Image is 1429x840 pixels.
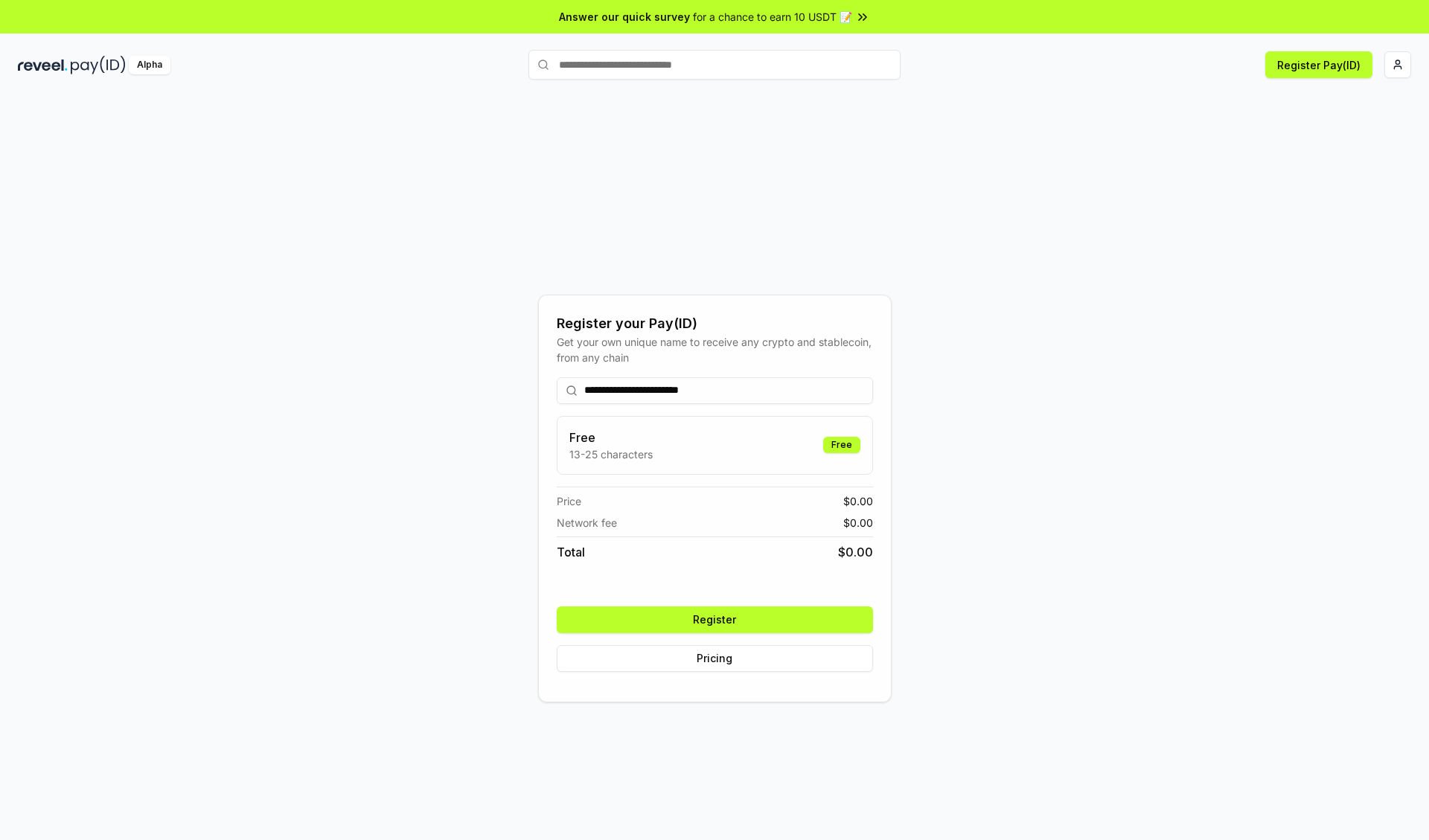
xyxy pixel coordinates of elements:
[557,606,873,633] button: Register
[129,56,170,74] div: Alpha
[693,9,852,25] span: for a chance to earn 10 USDT 📝
[843,515,873,530] span: $ 0.00
[557,493,581,509] span: Price
[559,9,690,25] span: Answer our quick survey
[1265,51,1372,78] button: Register Pay(ID)
[71,56,126,74] img: pay_id
[838,543,873,561] span: $ 0.00
[557,313,873,334] div: Register your Pay(ID)
[557,515,617,530] span: Network fee
[557,645,873,672] button: Pricing
[569,446,653,462] p: 13-25 characters
[823,437,860,453] div: Free
[843,493,873,509] span: $ 0.00
[18,56,68,74] img: reveel_dark
[557,543,585,561] span: Total
[557,334,873,365] div: Get your own unique name to receive any crypto and stablecoin, from any chain
[569,429,653,446] h3: Free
